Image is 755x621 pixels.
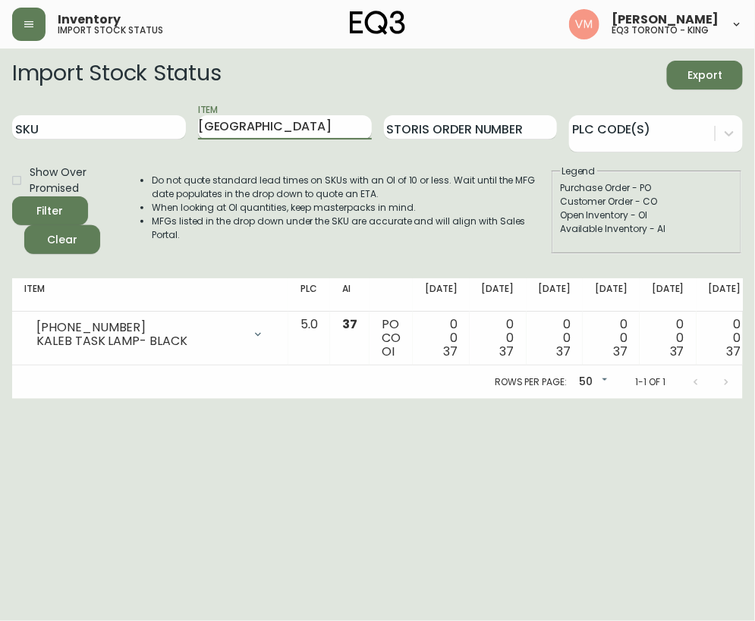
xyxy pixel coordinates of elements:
[727,343,741,360] span: 37
[640,278,697,312] th: [DATE]
[560,209,733,222] div: Open Inventory - OI
[382,318,401,359] div: PO CO
[58,26,163,35] h5: import stock status
[697,278,753,312] th: [DATE]
[350,11,406,35] img: logo
[709,318,741,359] div: 0 0
[670,343,684,360] span: 37
[36,231,88,249] span: Clear
[569,9,599,39] img: 0f63483a436850f3a2e29d5ab35f16df
[288,278,330,312] th: PLC
[556,343,571,360] span: 37
[30,165,109,196] span: Show Over Promised
[612,14,719,26] span: [PERSON_NAME]
[482,318,514,359] div: 0 0
[36,334,243,348] div: KALEB TASK LAMP- BLACK
[500,343,514,360] span: 37
[527,278,584,312] th: [DATE]
[24,225,100,254] button: Clear
[560,165,597,178] legend: Legend
[573,370,611,395] div: 50
[342,315,357,333] span: 37
[443,343,458,360] span: 37
[595,318,628,359] div: 0 0
[425,318,458,359] div: 0 0
[652,318,684,359] div: 0 0
[152,215,550,242] li: MFGs listed in the drop down under the SKU are accurate and will align with Sales Portal.
[24,318,276,351] div: [PHONE_NUMBER]KALEB TASK LAMP- BLACK
[613,343,628,360] span: 37
[12,196,88,225] button: Filter
[679,66,731,85] span: Export
[560,181,733,195] div: Purchase Order - PO
[152,201,550,215] li: When looking at OI quantities, keep masterpacks in mind.
[152,174,550,201] li: Do not quote standard lead times on SKUs with an OI of 10 or less. Wait until the MFG date popula...
[560,195,733,209] div: Customer Order - CO
[12,61,221,89] h2: Import Stock Status
[560,222,733,236] div: Available Inventory - AI
[330,278,370,312] th: AI
[539,318,571,359] div: 0 0
[58,14,121,26] span: Inventory
[37,202,64,221] div: Filter
[583,278,640,312] th: [DATE]
[612,26,709,35] h5: eq3 toronto - king
[667,61,743,89] button: Export
[470,278,527,312] th: [DATE]
[413,278,470,312] th: [DATE]
[382,343,395,360] span: OI
[36,321,243,334] div: [PHONE_NUMBER]
[12,278,288,312] th: Item
[635,375,665,389] p: 1-1 of 1
[495,375,567,389] p: Rows per page:
[288,312,330,365] td: 5.0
